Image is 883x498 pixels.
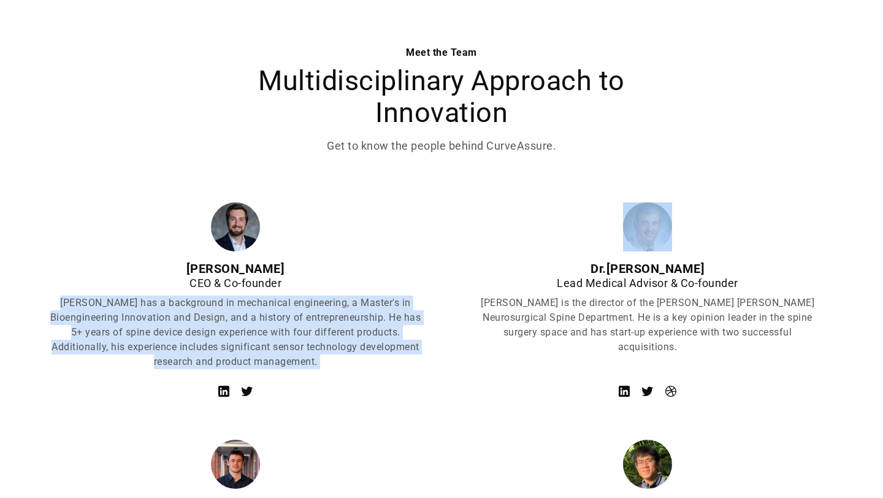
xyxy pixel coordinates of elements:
[49,276,422,291] div: CEO & Co-founder
[49,296,422,369] p: [PERSON_NAME] has a background in mechanical engineering, a Master's in Bioengineering Innovation...
[49,261,422,276] div: [PERSON_NAME]
[476,296,819,354] p: [PERSON_NAME] is the director of the [PERSON_NAME] [PERSON_NAME] Neurosurgical Spine Department. ...
[606,261,705,276] strong: [PERSON_NAME]
[206,65,677,129] h2: Multidisciplinary Approach to Innovation
[206,139,677,153] p: Get to know the people behind CurveAssure.
[476,261,819,276] div: Dr.
[206,45,677,60] div: Meet the Team
[476,276,819,291] div: Lead Medical Advisor & Co-founder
